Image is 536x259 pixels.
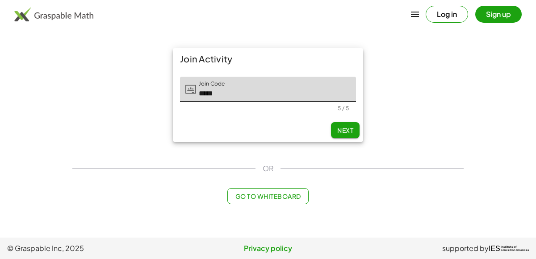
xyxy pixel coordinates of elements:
[489,244,500,253] span: IES
[426,6,468,23] button: Log in
[7,243,181,254] span: © Graspable Inc, 2025
[442,243,489,254] span: supported by
[227,188,308,204] button: Go to Whiteboard
[173,48,363,70] div: Join Activity
[338,105,349,111] div: 5 / 5
[331,122,360,138] button: Next
[501,246,529,252] span: Institute of Education Sciences
[475,6,522,23] button: Sign up
[235,192,301,200] span: Go to Whiteboard
[489,243,529,254] a: IESInstitute ofEducation Sciences
[181,243,355,254] a: Privacy policy
[263,163,273,174] span: OR
[337,126,353,134] span: Next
